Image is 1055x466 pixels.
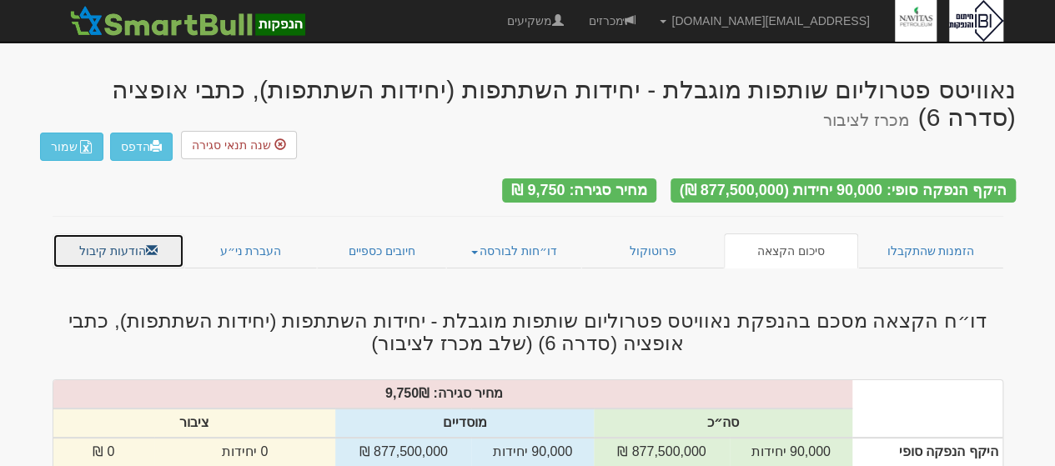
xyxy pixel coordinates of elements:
[581,233,725,268] a: פרוטוקול
[858,233,1003,268] a: הזמנות שהתקבלו
[40,310,1016,354] h3: דו״ח הקצאה מסכם בהנפקת נאוויטס פטרוליום שותפות מוגבלת - יחידות השתתפות (יחידות השתתפות), כתבי אופ...
[317,233,447,268] a: חיובים כספיים
[385,386,419,400] span: 9,750
[671,178,1016,203] div: היקף הנפקה סופי: 90,000 יחידות (877,500,000 ₪)
[502,178,656,203] div: מחיר סגירה: 9,750 ₪
[45,384,861,403] div: ₪
[40,133,103,161] button: שמור
[65,4,310,38] img: SmartBull Logo
[446,233,581,268] a: דו״חות לבורסה
[724,233,858,268] a: סיכום הקצאה
[730,438,852,466] td: 90,000 יחידות
[471,438,594,466] td: 90,000 יחידות
[184,233,317,268] a: העברת ני״ע
[53,408,336,438] th: ציבור
[40,76,1016,131] div: נאוויטס פטרוליום שותפות מוגבלת - יחידות השתתפות (יחידות השתתפות), כתבי אופציה (סדרה 6)
[433,386,503,400] strong: מחיר סגירה:
[823,111,909,129] small: מכרז לציבור
[53,233,185,268] a: הודעות קיבול
[181,131,297,159] button: שנה תנאי סגירה
[594,438,730,466] td: 877,500,000 ₪
[110,133,173,161] a: הדפס
[53,438,154,466] td: 0 ₪
[335,408,594,438] th: מוסדיים
[154,438,336,466] td: 0 יחידות
[79,140,93,153] img: excel-file-white.png
[192,138,271,152] span: שנה תנאי סגירה
[335,438,471,466] td: 877,500,000 ₪
[594,408,852,438] th: סה״כ
[852,438,1002,466] th: היקף הנפקה סופי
